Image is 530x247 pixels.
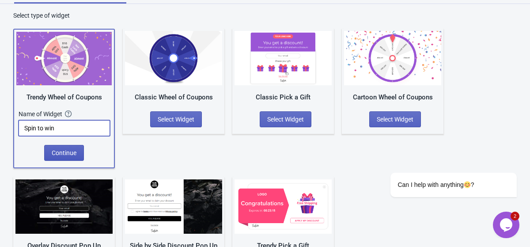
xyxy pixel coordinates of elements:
span: Continue [52,149,76,156]
div: Classic Pick a Gift [235,92,332,103]
span: Select Widget [267,116,304,123]
img: full_screen_popup.jpg [15,179,113,234]
div: Name of Widget [19,110,65,118]
div: Select type of widget [13,11,517,20]
iframe: chat widget [493,212,521,238]
div: Trendy Wheel of Coupons [16,92,112,103]
img: trendy_game.png [16,32,112,85]
button: Select Widget [150,111,202,127]
img: cartoon_game.jpg [344,31,441,85]
button: Select Widget [260,111,311,127]
button: Continue [44,145,84,161]
iframe: chat widget [362,93,521,207]
div: Cartoon Wheel of Coupons [344,92,441,103]
div: Classic Wheel of Coupons [125,92,222,103]
img: gift_game.jpg [235,31,332,85]
img: classic_game.jpg [125,31,222,85]
span: Select Widget [158,116,194,123]
img: gift_game_v2.jpg [235,179,332,234]
img: regular_popup.jpg [125,179,222,234]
